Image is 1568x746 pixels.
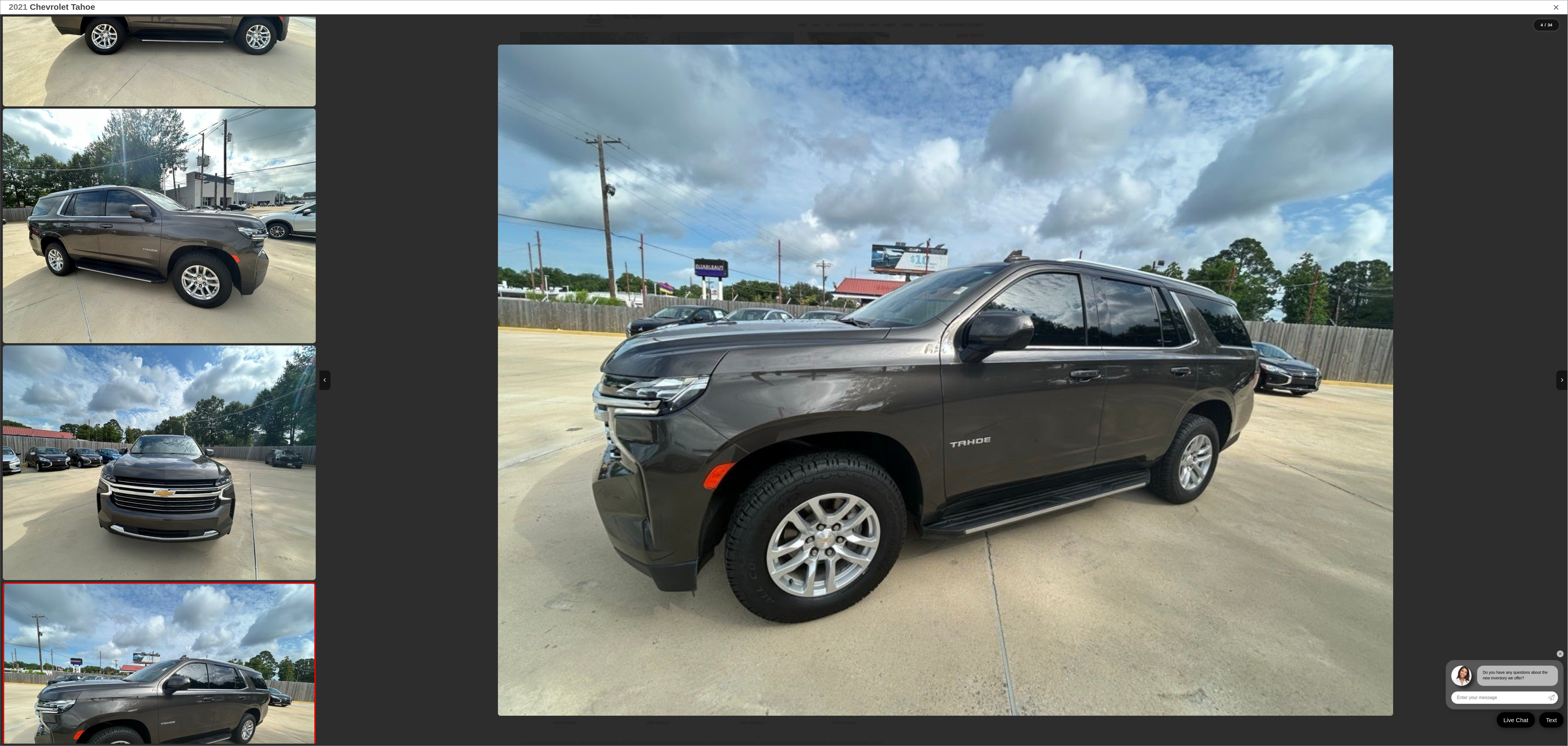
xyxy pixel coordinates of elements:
[1501,716,1532,724] span: Live Chat
[1452,692,1548,704] input: Enter your message
[1541,22,1543,27] span: 4
[1477,666,1558,686] div: Do you have any questions about the new inventory we offer?
[1556,370,1568,390] button: Next image
[1497,712,1535,728] a: Live Chat
[9,2,28,12] span: 2021
[1548,22,1553,27] span: 34
[1543,716,1560,724] span: Text
[498,45,1393,716] img: 2021 Chevrolet Tahoe LT
[1452,666,1472,686] img: Agent profile photo
[1554,3,1559,11] i: Close gallery
[1539,712,1564,728] a: Text
[30,2,95,12] span: Chevrolet Tahoe
[1544,23,1547,27] span: /
[1548,692,1558,704] a: Submit
[319,370,331,390] button: Previous image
